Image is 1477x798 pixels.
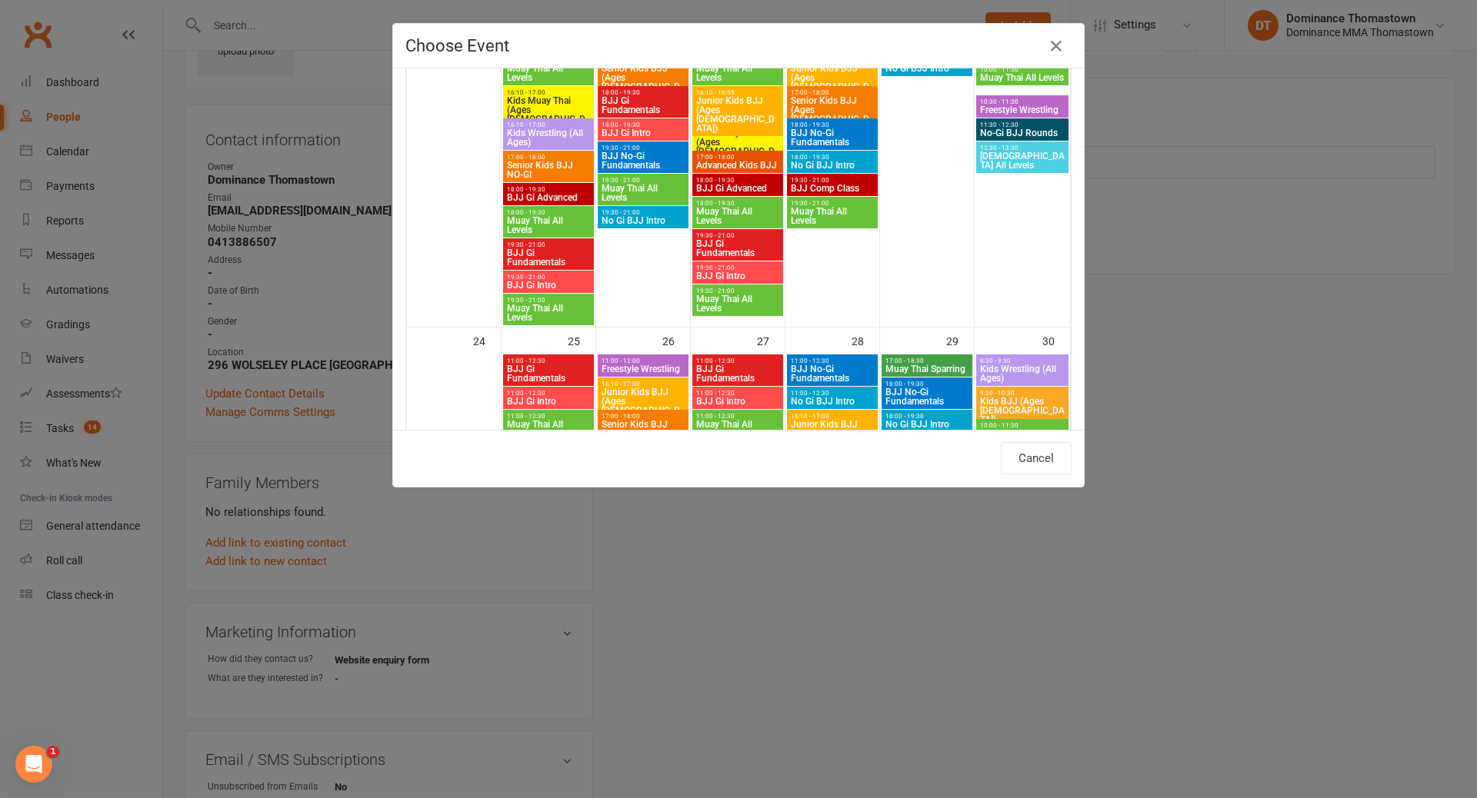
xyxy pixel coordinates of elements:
div: 26 [662,328,690,353]
span: BJJ Gi Intro [506,281,591,290]
span: No Gi BJJ Intro [790,161,875,170]
span: No-Gi BJJ Rounds [979,128,1065,138]
span: BJJ Gi Intro [601,128,685,138]
span: 11:00 - 12:00 [601,357,685,364]
button: Close [1044,34,1069,58]
span: Senior Kids BJJ (Ages [DEMOGRAPHIC_DATA]) [790,96,875,133]
span: 17:00 - 18:00 [790,89,875,96]
span: No Gi BJJ Intro [601,216,685,225]
span: [DEMOGRAPHIC_DATA] All Levels [979,151,1065,170]
div: 25 [568,328,595,353]
span: BJJ Gi Advanced [695,184,780,193]
div: 28 [852,328,879,353]
span: 17:00 - 18:00 [601,413,685,420]
iframe: Intercom live chat [15,746,52,783]
span: Junior Kids BJJ (Ages [DEMOGRAPHIC_DATA]) [790,420,875,457]
span: Kids Muay Thai (Ages [DEMOGRAPHIC_DATA]) [506,96,591,133]
span: Muay Thai Sparring [885,364,969,374]
span: Muay Thai All Levels [506,216,591,234]
span: 11:30 - 12:30 [979,121,1065,128]
span: Senior Kids BJJ (Ages [DEMOGRAPHIC_DATA]) [601,64,685,101]
span: Freestyle Wrestling [601,364,685,374]
span: 18:00 - 19:30 [790,121,875,128]
button: Cancel [1001,442,1072,474]
span: Kids BJJ (Ages [DEMOGRAPHIC_DATA]) [979,397,1065,424]
span: Muay Thai All Levels [695,207,780,225]
span: BJJ Gi Fundamentals [695,239,780,258]
span: Muay Thai All Levels [695,294,780,313]
span: 10:30 - 11:30 [979,98,1065,105]
span: BJJ Gi Intro [506,397,591,406]
span: 16:10 - 17:00 [601,381,685,387]
span: 19:30 - 21:00 [695,232,780,239]
span: 18:00 - 19:30 [506,186,591,193]
span: Freestyle Wrestling [979,105,1065,115]
span: 16:10 - 17:00 [790,413,875,420]
span: Muay Thai All Levels [506,304,591,322]
span: Junior Kids BJJ (Ages [DEMOGRAPHIC_DATA]) [601,387,685,424]
span: BJJ Gi Fundamentals [506,248,591,267]
span: 19:30 - 21:00 [790,200,875,207]
span: Muay Thai All Levels [695,64,780,82]
span: 19:30 - 21:00 [790,177,875,184]
span: 11:00 - 12:30 [790,357,875,364]
span: 19:30 - 21:00 [601,209,685,216]
div: 24 [473,328,501,353]
span: No Gi BJJ Intro [885,64,969,73]
span: 19:30 - 21:00 [506,297,591,304]
span: BJJ No-Gi Fundamentals [885,387,969,406]
span: 16:10 - 16:55 [695,89,780,96]
span: 11:00 - 12:30 [695,390,780,397]
span: 17:00 - 18:00 [506,154,591,161]
span: 9:30 - 10:30 [979,390,1065,397]
span: 17:00 - 18:30 [885,357,969,364]
span: BJJ No-Gi Fundamentals [790,128,875,147]
span: BJJ No-Gi Fundamentals [601,151,685,170]
span: 11:00 - 12:30 [695,357,780,364]
span: 18:00 - 19:30 [885,413,969,420]
span: BJJ Gi Fundamentals [506,364,591,383]
span: Kids Wrestling (All Ages) [506,128,591,147]
span: BJJ Gi Intro [695,397,780,406]
div: 30 [1042,328,1070,353]
span: Advanced Kids BJJ [695,161,780,170]
span: No Gi BJJ Intro [790,397,875,406]
span: 11:00 - 12:30 [695,413,780,420]
span: BJJ Gi Advanced [506,193,591,202]
span: 11:00 - 12:30 [506,413,591,420]
span: 19:30 - 21:00 [506,274,591,281]
span: Muay Thai All Levels [601,184,685,202]
span: Muay Thai All Levels [506,64,591,82]
span: Senior Kids BJJ NO-GI [506,161,591,179]
span: 18:00 - 19:30 [790,154,875,161]
span: 18:00 - 19:30 [885,381,969,387]
span: 19:30 - 21:00 [695,288,780,294]
span: Senior Kids BJJ (Ages [DEMOGRAPHIC_DATA]) [601,420,685,457]
span: 18:00 - 19:30 [601,89,685,96]
span: 19:30 - 21:00 [506,241,591,248]
span: 8:30 - 9:30 [979,357,1065,364]
span: 10:00 - 11:30 [979,66,1065,73]
span: 18:00 - 19:30 [506,209,591,216]
span: BJJ Gi Fundamentals [695,364,780,383]
span: 12:30 - 13:30 [979,145,1065,151]
span: BJJ Gi Intro [695,271,780,281]
span: 17:00 - 18:00 [695,154,780,161]
span: 10:00 - 11:30 [979,422,1065,429]
span: Junior Kids BJJ (Ages [DEMOGRAPHIC_DATA]) [695,96,780,133]
span: Muay Thai All Levels [790,207,875,225]
span: 11:00 - 12:30 [506,390,591,397]
span: 19:30 - 21:00 [601,177,685,184]
span: Muay Thai All Levels [695,420,780,438]
span: 19:30 - 21:00 [601,145,685,151]
span: 1 [47,746,59,758]
span: 18:00 - 19:30 [695,177,780,184]
span: No Gi BJJ Intro [885,420,969,429]
span: 16:10 - 17:00 [506,89,591,96]
div: 27 [757,328,785,353]
span: Muay Thai All Levels [979,429,1065,438]
span: Kids Muay Thai (Ages [DEMOGRAPHIC_DATA]) [695,128,780,165]
span: 11:00 - 12:30 [790,390,875,397]
span: 16:10 - 17:00 [506,121,591,128]
div: 29 [946,328,974,353]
